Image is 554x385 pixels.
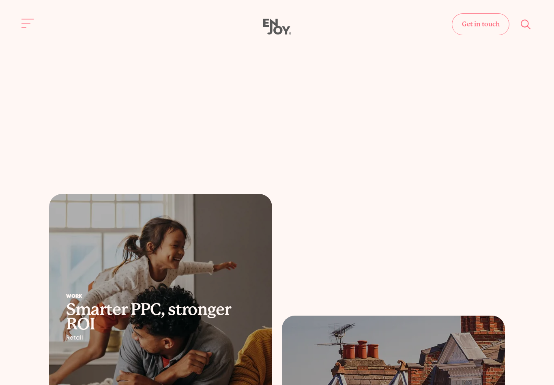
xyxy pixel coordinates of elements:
a: Get in touch [452,13,509,35]
div: Work [66,294,255,299]
h2: Smarter PPC, stronger ROI [66,302,255,331]
div: Retail [66,335,255,341]
button: Site search [517,16,535,33]
button: Site navigation [19,15,37,32]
